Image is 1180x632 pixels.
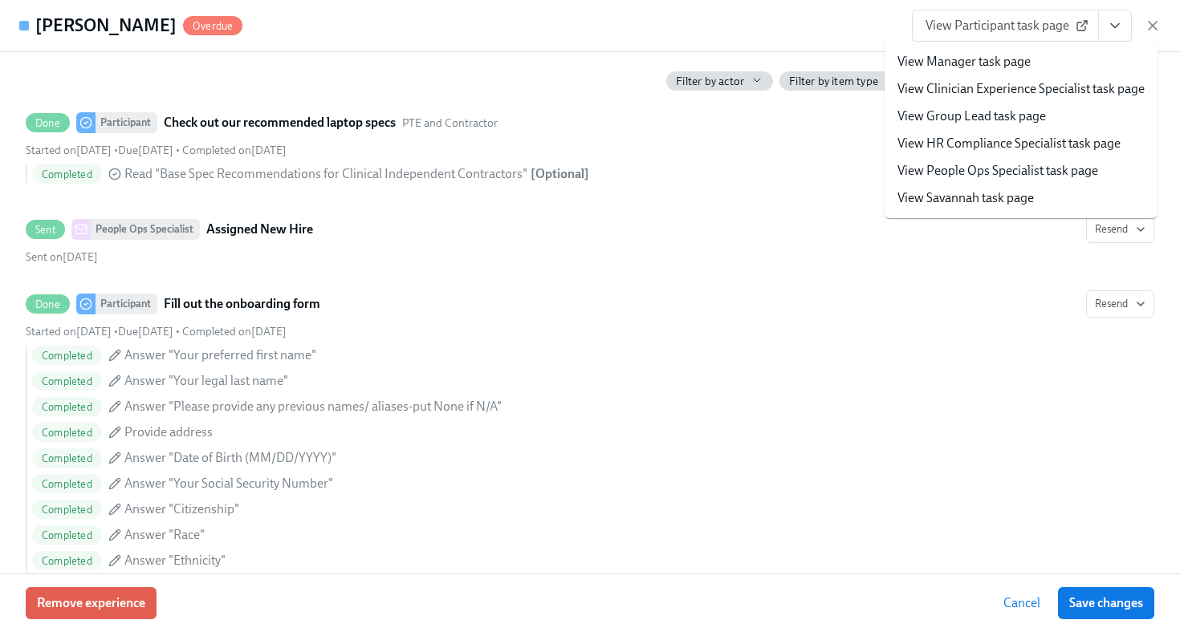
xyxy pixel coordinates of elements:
span: Wednesday, September 17th 2025, 5:06 pm [182,144,287,157]
span: Completed [32,478,102,490]
button: SentPeople Ops SpecialistAssigned New HireSent on[DATE] [1086,216,1154,243]
button: Cancel [992,587,1052,619]
button: Save changes [1058,587,1154,619]
span: Wednesday, September 17th 2025, 8:00 am [118,325,173,338]
span: Read "Base Spec Recommendations for Clinical Independent Contractors" [124,165,527,183]
span: Completed [32,555,102,567]
button: Filter by actor [666,71,773,91]
span: Completed [32,529,102,541]
a: View HR Compliance Specialist task page [897,135,1121,152]
span: Completed [32,452,102,464]
span: Completed [32,168,102,180]
a: View People Ops Specialist task page [897,162,1098,180]
span: Remove experience [37,595,145,611]
a: View Manager task page [897,53,1031,71]
span: Answer "Race" [124,526,205,544]
span: Monday, September 15th 2025, 7:19 am [26,325,112,338]
span: Sunday, September 14th 2025, 8:01 am [26,144,112,157]
span: Completed [32,504,102,516]
span: Completed [32,350,102,362]
span: Completed [32,427,102,439]
span: Friday, September 19th 2025, 8:00 am [118,144,173,157]
span: Save changes [1069,595,1143,611]
h4: [PERSON_NAME] [35,14,177,38]
span: View Participant task page [926,18,1085,34]
button: Filter by item type [779,71,907,91]
a: View Participant task page [912,10,1099,42]
span: Filter by actor [676,74,744,89]
span: Answer "Your Social Security Number" [124,475,333,492]
span: Done [26,298,70,310]
a: View Group Lead task page [897,107,1046,125]
span: Answer "Your preferred first name" [124,346,316,364]
span: Overdue [183,20,242,32]
span: Answer "Date of Birth (MM/DD/YYYY)" [124,449,336,467]
a: View Savannah task page [897,189,1034,207]
div: People Ops Specialist [91,219,200,240]
span: Answer "Please provide any previous names/ aliases-put None if N/A" [124,398,502,415]
a: View Clinician Experience Specialist task page [897,80,1145,98]
span: Completed [32,375,102,387]
strong: Check out our recommended laptop specs [164,113,396,132]
div: [ Optional ] [531,165,589,183]
button: DoneParticipantFill out the onboarding formStarted on[DATE] •Due[DATE] • Completed on[DATE]Comple... [1086,290,1154,318]
span: Sent [26,224,65,236]
span: Monday, September 15th 2025, 1:26 pm [182,325,287,338]
div: • • [26,143,287,158]
span: Monday, September 15th 2025, 6:23 am [26,250,98,264]
div: Participant [96,294,157,314]
span: Answer "Citizenship" [124,500,239,518]
span: Answer "Ethnicity" [124,552,226,569]
span: This task uses the "PTE and Contractor" audience [402,115,498,131]
span: Done [26,117,70,129]
span: Provide address [124,423,213,441]
span: Resend [1095,296,1145,312]
strong: Fill out the onboarding form [164,294,320,314]
div: Participant [96,112,157,133]
button: View task page [1098,10,1132,42]
span: Completed [32,401,102,413]
button: Remove experience [26,587,157,619]
span: Answer "Your legal last name" [124,372,288,390]
strong: Assigned New Hire [206,220,313,239]
span: Cancel [1003,595,1040,611]
span: Resend [1095,221,1145,237]
span: Filter by item type [789,74,878,89]
div: • • [26,324,287,339]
